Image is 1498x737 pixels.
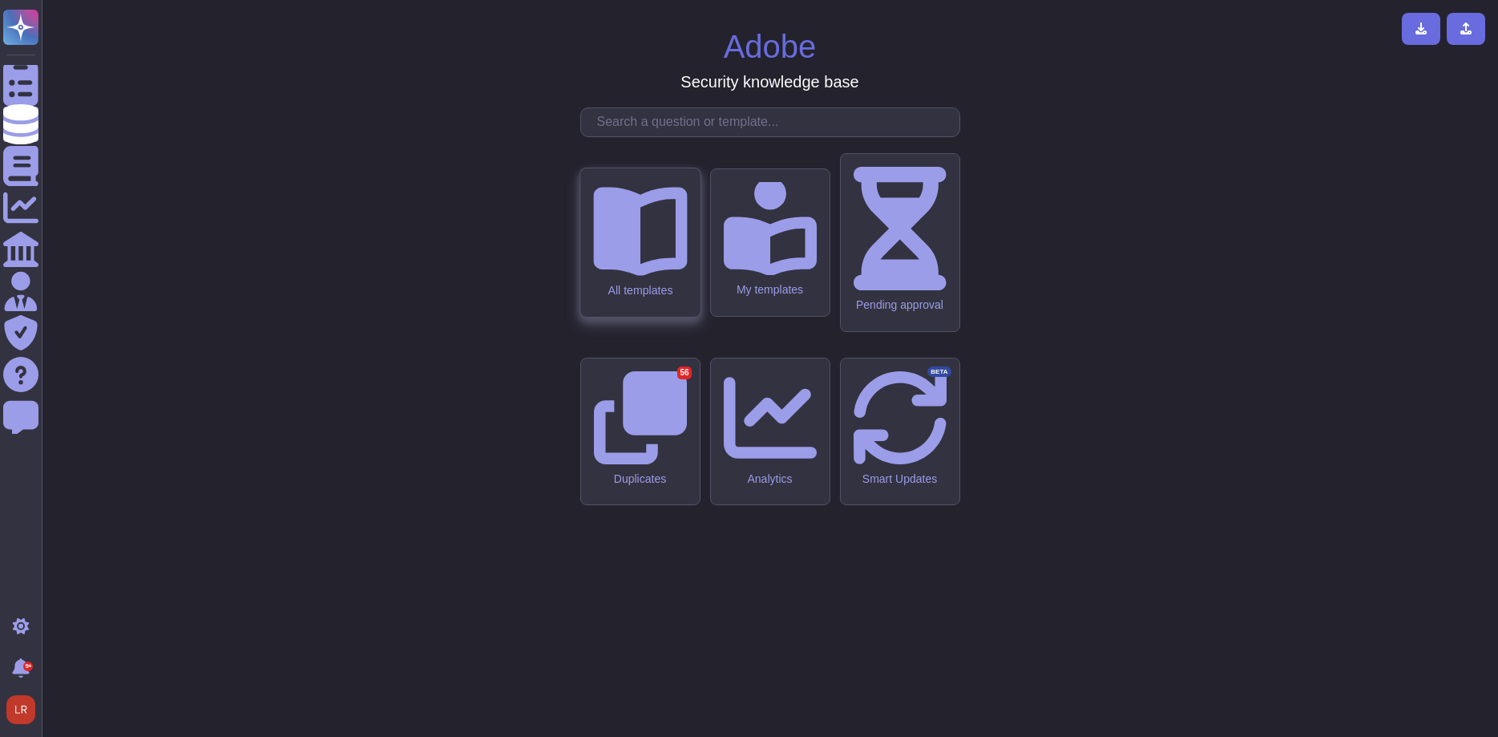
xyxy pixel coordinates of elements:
div: My templates [724,283,817,297]
button: user [3,692,46,727]
div: Pending approval [854,298,947,312]
div: All templates [593,284,687,298]
div: Smart Updates [854,472,947,486]
input: Search a question or template... [589,108,959,136]
div: Duplicates [594,472,687,486]
div: BETA [927,366,951,378]
h1: Adobe [724,27,817,66]
div: Analytics [724,472,817,486]
div: 56 [677,366,691,379]
h3: Security knowledge base [680,72,858,91]
div: 9+ [23,662,33,671]
img: user [6,695,35,724]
